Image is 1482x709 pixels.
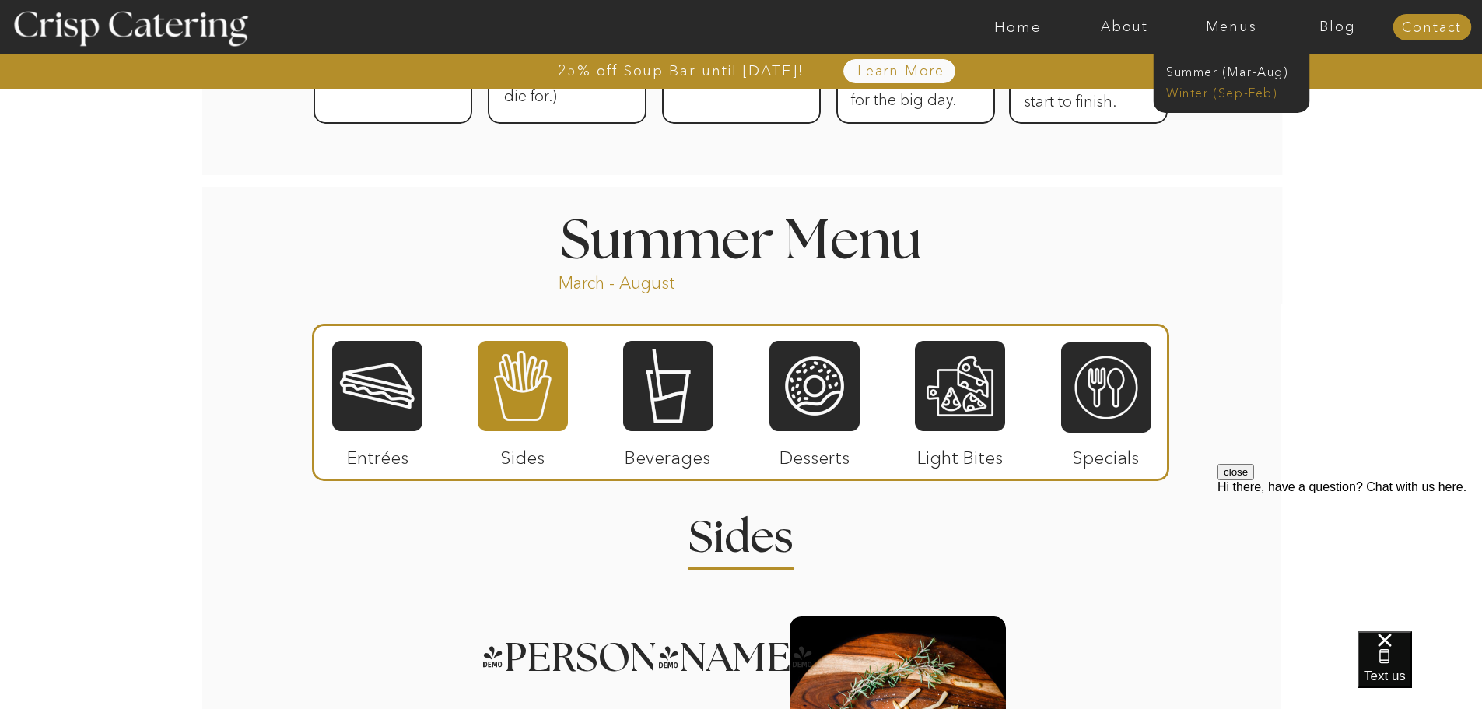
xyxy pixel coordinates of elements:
a: Learn More [822,64,981,79]
h3: [PERSON_NAME] [481,638,767,658]
p: Desserts [763,431,867,476]
a: Menus [1178,19,1284,35]
p: Specials [1054,431,1158,476]
p: Light Bites [909,431,1012,476]
p: Beverages [616,431,720,476]
iframe: podium webchat widget prompt [1217,464,1482,651]
h1: Summer Menu [525,215,958,261]
a: Winter (Sep-Feb) [1166,84,1294,99]
a: About [1071,19,1178,35]
p: Entrées [326,431,429,476]
p: March - August [559,272,773,290]
a: Home [965,19,1071,35]
iframe: podium webchat widget bubble [1358,631,1482,709]
a: 25% off Soup Bar until [DATE]! [502,63,860,79]
p: Sides [471,431,574,476]
h2: Sides [665,516,818,546]
a: Blog [1284,19,1391,35]
a: Summer (Mar-Aug) [1166,63,1305,78]
a: Contact [1393,20,1471,36]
